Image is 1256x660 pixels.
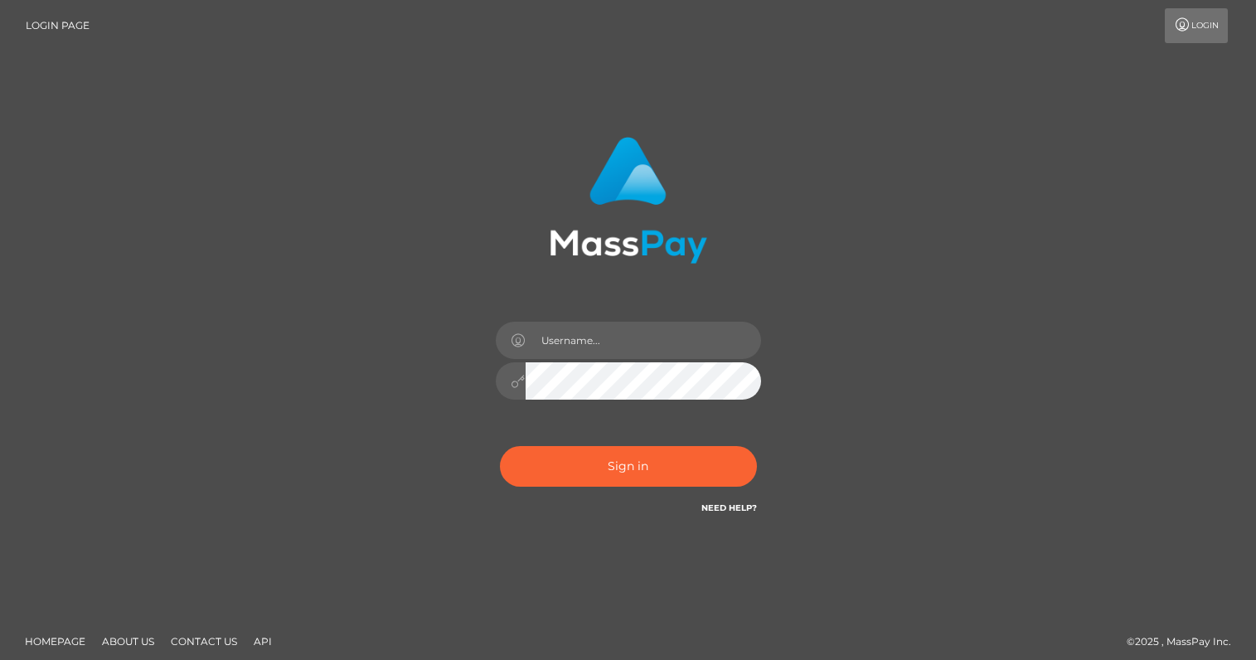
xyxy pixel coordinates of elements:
a: Contact Us [164,628,244,654]
img: MassPay Login [550,137,707,264]
a: Need Help? [701,502,757,513]
a: Homepage [18,628,92,654]
input: Username... [526,322,761,359]
a: About Us [95,628,161,654]
button: Sign in [500,446,757,487]
div: © 2025 , MassPay Inc. [1127,633,1244,651]
a: API [247,628,279,654]
a: Login Page [26,8,90,43]
a: Login [1165,8,1228,43]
